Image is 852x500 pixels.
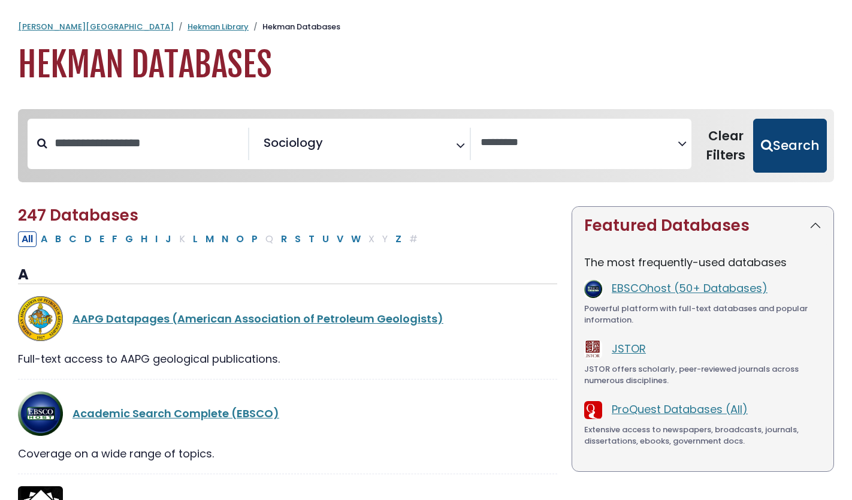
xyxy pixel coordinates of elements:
button: Filter Results O [232,231,247,247]
nav: breadcrumb [18,21,834,33]
a: Hekman Library [188,21,249,32]
div: Powerful platform with full-text databases and popular information. [584,303,821,326]
a: AAPG Datapages (American Association of Petroleum Geologists) [72,311,443,326]
button: Filter Results U [319,231,333,247]
span: Sociology [264,134,323,152]
button: Filter Results P [248,231,261,247]
button: Filter Results H [137,231,151,247]
div: JSTOR offers scholarly, peer-reviewed journals across numerous disciplines. [584,363,821,387]
button: Filter Results L [189,231,201,247]
h1: Hekman Databases [18,45,834,85]
a: JSTOR [612,341,646,356]
nav: Search filters [18,109,834,182]
button: Filter Results Z [392,231,405,247]
div: Coverage on a wide range of topics. [18,445,557,462]
span: 247 Databases [18,204,138,226]
div: Full-text access to AAPG geological publications. [18,351,557,367]
button: Submit for Search Results [753,119,827,173]
h3: A [18,266,557,284]
a: [PERSON_NAME][GEOGRAPHIC_DATA] [18,21,174,32]
button: Filter Results T [305,231,318,247]
li: Sociology [259,134,323,152]
button: Filter Results J [162,231,175,247]
button: Filter Results G [122,231,137,247]
div: Alpha-list to filter by first letter of database name [18,231,422,246]
button: Filter Results N [218,231,232,247]
button: Filter Results E [96,231,108,247]
button: Filter Results W [348,231,364,247]
button: Filter Results S [291,231,304,247]
textarea: Search [481,137,678,149]
button: All [18,231,37,247]
button: Featured Databases [572,207,833,245]
textarea: Search [325,140,334,153]
button: Filter Results M [202,231,217,247]
button: Filter Results C [65,231,80,247]
a: EBSCOhost (50+ Databases) [612,281,768,296]
button: Filter Results D [81,231,95,247]
button: Filter Results V [333,231,347,247]
button: Filter Results I [152,231,161,247]
button: Clear Filters [699,119,753,173]
div: Extensive access to newspapers, broadcasts, journals, dissertations, ebooks, government docs. [584,424,821,447]
li: Hekman Databases [249,21,340,33]
button: Filter Results R [277,231,291,247]
button: Filter Results A [37,231,51,247]
button: Filter Results F [108,231,121,247]
button: Filter Results B [52,231,65,247]
a: ProQuest Databases (All) [612,402,748,417]
a: Academic Search Complete (EBSCO) [72,406,279,421]
p: The most frequently-used databases [584,254,821,270]
input: Search database by title or keyword [47,133,248,153]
